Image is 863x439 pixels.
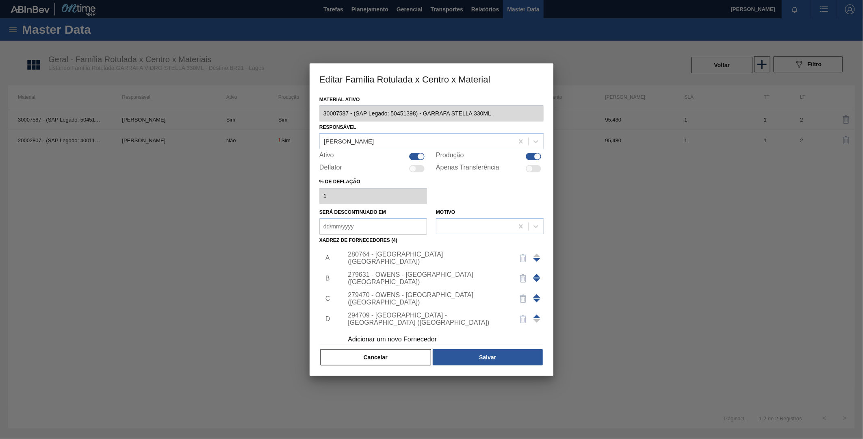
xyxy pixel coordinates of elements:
div: [PERSON_NAME] [324,138,374,145]
label: Xadrez de Fornecedores (4) [319,237,397,243]
img: delete-icon [518,294,528,304]
label: Ativo [319,152,334,161]
img: delete-icon [518,253,528,263]
div: 279631 - OWENS - [GEOGRAPHIC_DATA] ([GEOGRAPHIC_DATA]) [348,271,507,286]
label: Apenas Transferência [436,164,499,174]
div: 280764 - [GEOGRAPHIC_DATA] ([GEOGRAPHIC_DATA]) [348,251,507,265]
li: A [319,248,332,268]
span: Mover para cima [533,315,540,318]
label: Material ativo [319,94,544,106]
li: B [319,268,332,289]
button: delete-icon [514,309,533,329]
span: Mover para cima [533,258,540,262]
input: dd/mm/yyyy [319,218,427,235]
label: Será descontinuado em [319,209,386,215]
label: Produção [436,152,464,161]
span: Mover para cima [533,278,540,282]
img: delete-icon [518,274,528,283]
div: Adicionar um novo Fornecedor [348,336,507,343]
span: Mover para cima [533,299,540,302]
li: C [319,289,332,309]
li: D [319,309,332,329]
div: 294709 - [GEOGRAPHIC_DATA] - [GEOGRAPHIC_DATA] ([GEOGRAPHIC_DATA]) [348,312,507,326]
button: Salvar [433,349,543,365]
div: 279470 - OWENS - [GEOGRAPHIC_DATA] ([GEOGRAPHIC_DATA]) [348,291,507,306]
label: Responsável [319,124,356,130]
label: % de deflação [319,176,427,188]
span: Mover para cima [533,294,540,298]
button: delete-icon [514,248,533,268]
h3: Editar Família Rotulada x Centro x Material [310,63,553,94]
label: Motivo [436,209,455,215]
button: Cancelar [320,349,431,365]
button: delete-icon [514,269,533,288]
span: Mover para cima [533,274,540,278]
button: delete-icon [514,289,533,309]
label: Deflator [319,164,342,174]
img: delete-icon [518,314,528,324]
